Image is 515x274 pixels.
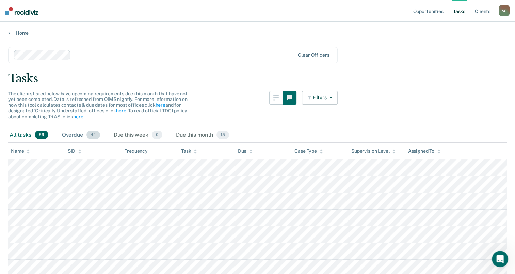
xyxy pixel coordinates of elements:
[112,128,164,143] div: Due this week0
[499,5,510,16] button: AO
[155,102,165,108] a: here
[116,108,126,113] a: here
[73,114,83,119] a: here
[11,148,30,154] div: Name
[8,72,507,86] div: Tasks
[175,128,230,143] div: Due this month15
[499,5,510,16] div: A O
[492,251,508,267] iframe: Intercom live chat
[408,148,440,154] div: Assigned To
[35,131,48,139] span: 59
[238,148,253,154] div: Due
[216,131,229,139] span: 15
[302,91,338,105] button: Filters
[181,148,197,154] div: Task
[124,148,148,154] div: Frequency
[152,131,162,139] span: 0
[68,148,82,154] div: SID
[8,128,50,143] div: All tasks59
[8,30,507,36] a: Home
[298,52,329,58] div: Clear officers
[61,128,101,143] div: Overdue44
[5,7,38,15] img: Recidiviz
[294,148,323,154] div: Case Type
[8,91,188,119] span: The clients listed below have upcoming requirements due this month that have not yet been complet...
[86,131,100,139] span: 44
[351,148,396,154] div: Supervision Level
